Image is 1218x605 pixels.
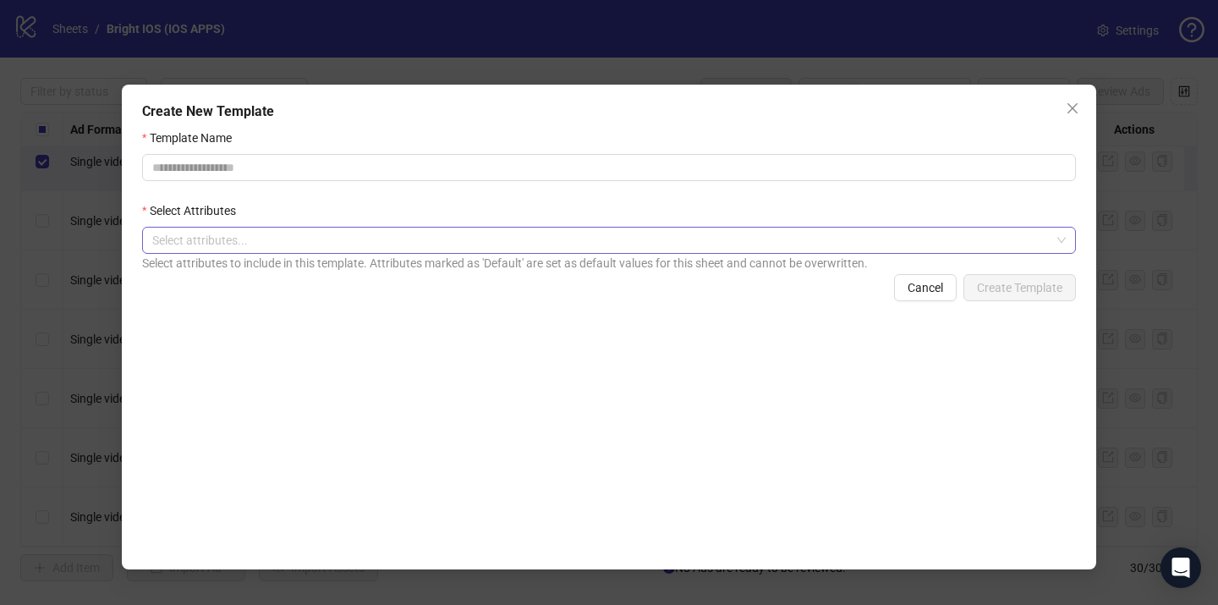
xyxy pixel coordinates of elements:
[142,254,1076,272] div: Select attributes to include in this template. Attributes marked as 'Default' are set as default ...
[142,154,1076,181] input: Template Name
[908,281,943,294] span: Cancel
[894,274,957,301] button: Cancel
[963,274,1076,301] button: Create Template
[142,129,243,147] label: Template Name
[1059,95,1086,122] button: Close
[142,102,1076,122] div: Create New Template
[1066,102,1079,115] span: close
[1160,547,1201,588] div: Open Intercom Messenger
[142,201,247,220] label: Select Attributes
